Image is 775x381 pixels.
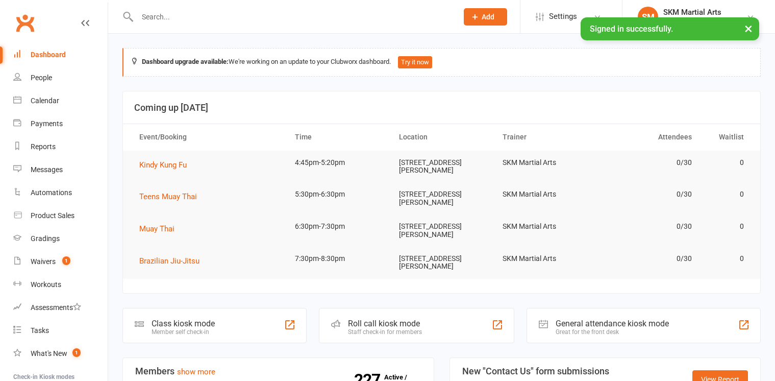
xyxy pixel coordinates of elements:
[701,247,753,271] td: 0
[464,8,507,26] button: Add
[13,66,108,89] a: People
[286,151,390,175] td: 4:45pm-5:20pm
[556,319,669,328] div: General attendance kiosk mode
[31,188,72,197] div: Automations
[597,182,702,206] td: 0/30
[739,17,758,39] button: ×
[62,256,70,265] span: 1
[31,234,60,243] div: Gradings
[701,124,753,150] th: Waitlist
[31,280,61,289] div: Workouts
[493,182,597,206] td: SKM Martial Arts
[286,182,390,206] td: 5:30pm-6:30pm
[482,13,494,21] span: Add
[177,367,215,376] a: show more
[31,349,67,358] div: What's New
[701,151,753,175] td: 0
[13,135,108,158] a: Reports
[13,158,108,181] a: Messages
[390,151,494,183] td: [STREET_ADDRESS][PERSON_NAME]
[663,17,721,26] div: SKM Martial Arts
[13,89,108,112] a: Calendar
[493,215,597,239] td: SKM Martial Arts
[13,273,108,296] a: Workouts
[31,74,52,82] div: People
[139,255,207,267] button: Brazilian Jiu-Jitsu
[13,342,108,365] a: What's New1
[139,256,199,266] span: Brazilian Jiu-Jitsu
[139,190,204,203] button: Teens Muay Thai
[597,124,702,150] th: Attendees
[13,43,108,66] a: Dashboard
[139,160,187,170] span: Kindy Kung Fu
[348,319,422,328] div: Roll call kiosk mode
[493,124,597,150] th: Trainer
[31,303,81,312] div: Assessments
[139,192,197,201] span: Teens Muay Thai
[31,211,74,220] div: Product Sales
[390,247,494,279] td: [STREET_ADDRESS][PERSON_NAME]
[31,165,63,174] div: Messages
[12,10,38,36] a: Clubworx
[31,97,59,105] div: Calendar
[152,328,215,336] div: Member self check-in
[31,326,49,335] div: Tasks
[390,124,494,150] th: Location
[31,51,66,59] div: Dashboard
[390,215,494,247] td: [STREET_ADDRESS][PERSON_NAME]
[139,224,174,233] span: Muay Thai
[13,181,108,204] a: Automations
[556,328,669,336] div: Great for the front desk
[286,215,390,239] td: 6:30pm-7:30pm
[13,250,108,273] a: Waivers 1
[135,366,421,376] h3: Members
[549,5,577,28] span: Settings
[590,24,673,34] span: Signed in successfully.
[31,257,56,266] div: Waivers
[663,8,721,17] div: SKM Martial Arts
[597,247,702,271] td: 0/30
[462,366,619,376] h3: New "Contact Us" form submissions
[390,182,494,215] td: [STREET_ADDRESS][PERSON_NAME]
[286,124,390,150] th: Time
[134,10,451,24] input: Search...
[152,319,215,328] div: Class kiosk mode
[31,120,63,128] div: Payments
[139,159,194,171] button: Kindy Kung Fu
[398,56,432,68] button: Try it now
[122,48,761,77] div: We're working on an update to your Clubworx dashboard.
[701,215,753,239] td: 0
[13,112,108,135] a: Payments
[701,182,753,206] td: 0
[493,151,597,175] td: SKM Martial Arts
[286,247,390,271] td: 7:30pm-8:30pm
[134,103,749,113] h3: Coming up [DATE]
[638,7,658,27] div: SM
[348,328,422,336] div: Staff check-in for members
[139,223,182,235] button: Muay Thai
[142,58,229,65] strong: Dashboard upgrade available:
[597,215,702,239] td: 0/30
[13,227,108,250] a: Gradings
[597,151,702,175] td: 0/30
[13,296,108,319] a: Assessments
[31,142,56,151] div: Reports
[130,124,286,150] th: Event/Booking
[13,319,108,342] a: Tasks
[13,204,108,227] a: Product Sales
[493,247,597,271] td: SKM Martial Arts
[72,348,81,357] span: 1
